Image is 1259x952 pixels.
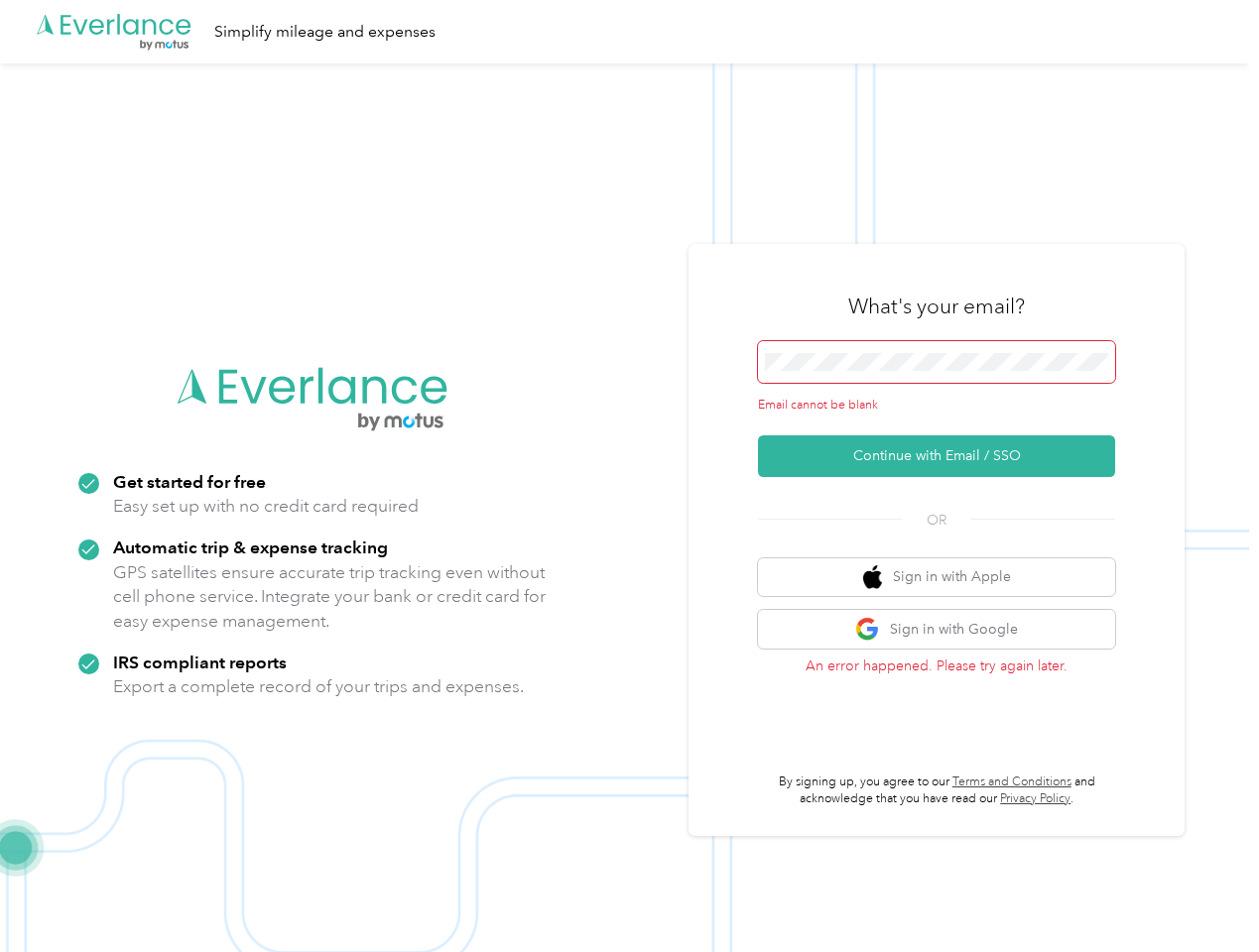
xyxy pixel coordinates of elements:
[855,617,880,642] img: google logo
[758,435,1115,477] button: Continue with Email / SSO
[113,674,524,699] p: Export a complete record of your trips and expenses.
[758,397,1115,415] div: Email cannot be blank
[902,510,971,531] span: OR
[1000,791,1070,806] a: Privacy Policy
[758,655,1115,676] p: An error happened. Please try again later.
[863,565,883,590] img: apple logo
[758,773,1115,808] p: By signing up, you agree to our and acknowledge that you have read our .
[113,471,266,492] strong: Get started for free
[113,560,547,634] p: GPS satellites ensure accurate trip tracking even without cell phone service. Integrate your bank...
[214,20,436,45] div: Simplify mileage and expenses
[952,774,1071,789] a: Terms and Conditions
[113,652,287,672] strong: IRS compliant reports
[848,293,1025,320] h3: What's your email?
[758,558,1115,597] button: apple logoSign in with Apple
[113,536,388,557] strong: Automatic trip & expense tracking
[758,610,1115,649] button: google logoSign in with Google
[113,494,419,519] p: Easy set up with no credit card required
